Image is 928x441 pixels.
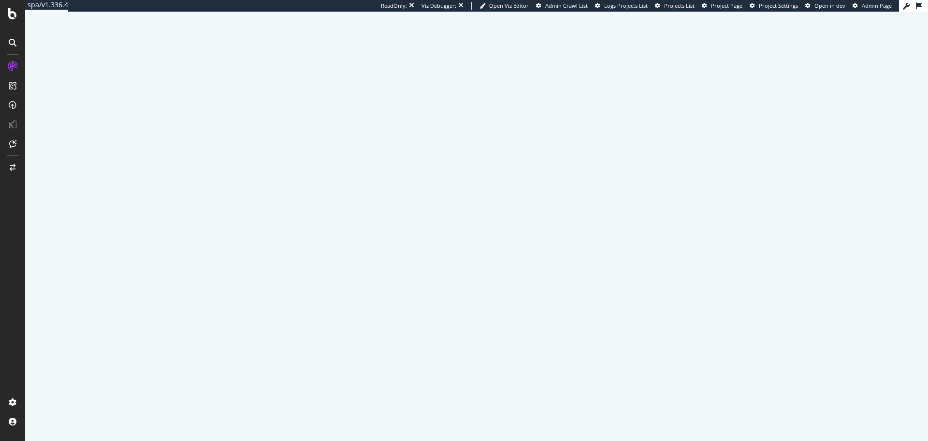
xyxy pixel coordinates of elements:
div: animation [442,201,511,236]
span: Projects List [664,2,695,9]
span: Project Page [711,2,742,9]
a: Admin Page [853,2,892,10]
span: Admin Crawl List [545,2,588,9]
a: Projects List [655,2,695,10]
a: Open Viz Editor [479,2,529,10]
span: Open in dev [814,2,845,9]
span: Open Viz Editor [489,2,529,9]
span: Project Settings [759,2,798,9]
a: Open in dev [805,2,845,10]
a: Admin Crawl List [536,2,588,10]
a: Project Settings [750,2,798,10]
span: Logs Projects List [604,2,648,9]
div: Viz Debugger: [421,2,456,10]
a: Logs Projects List [595,2,648,10]
a: Project Page [702,2,742,10]
div: ReadOnly: [381,2,407,10]
span: Admin Page [862,2,892,9]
